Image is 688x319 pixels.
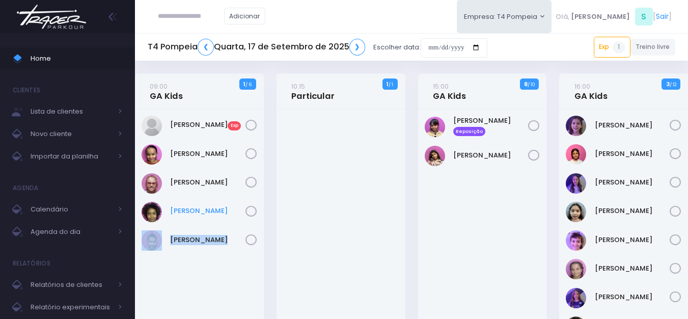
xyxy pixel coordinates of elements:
a: [PERSON_NAME] [595,177,670,188]
img: Clara Sigolo [566,144,586,165]
img: Luisa Yen Muller [566,202,586,222]
span: Lista de clientes [31,105,112,118]
a: [PERSON_NAME] [595,149,670,159]
span: Relatórios de clientes [31,278,112,291]
span: 1 [613,41,625,54]
a: ❮ [198,39,214,56]
a: Sair [656,11,669,22]
a: [PERSON_NAME] [595,235,670,245]
a: Exp1 [594,37,630,57]
a: 16:00GA Kids [574,81,608,101]
img: Alice Silveira Grilli [142,116,162,136]
a: 09:00GA Kids [150,81,183,101]
span: Exp [228,121,241,130]
a: [PERSON_NAME] [595,206,670,216]
h4: Relatórios [13,253,50,274]
img: Rosa Widman [566,288,586,308]
span: Olá, [556,12,569,22]
a: [PERSON_NAME] [170,206,245,216]
span: Home [31,52,122,65]
a: [PERSON_NAME] [170,149,245,159]
span: [PERSON_NAME] [571,12,630,22]
small: 16:00 [574,82,590,91]
span: Relatório experimentais [31,301,112,314]
strong: 1 [243,80,245,88]
small: 09:00 [150,82,168,91]
img: Clarice Lopes [425,117,445,137]
a: [PERSON_NAME] [595,120,670,130]
img: Nina Loureiro Andrusyszyn [566,230,586,251]
a: Adicionar [224,8,266,24]
a: 15:00GA Kids [433,81,466,101]
a: [PERSON_NAME] [170,235,245,245]
img: Antonella Zappa Marques [566,116,586,136]
small: / 6 [245,82,252,88]
img: Paola baldin Barreto Armentano [142,173,162,194]
span: Agenda do dia [31,225,112,238]
img: Lia Widman [566,173,586,194]
img: Priscila Vanzolini [142,202,162,222]
span: Reposição [453,127,486,136]
strong: 8 [524,80,528,88]
span: Novo cliente [31,127,112,141]
img: STELLA ARAUJO LAGUNA [142,230,162,251]
small: / 12 [670,82,676,88]
img: Paolla Guerreiro [566,259,586,279]
img: Luiza Braz [425,146,445,166]
span: Calendário [31,203,112,216]
small: 15:00 [433,82,449,91]
span: Importar da planilha [31,150,112,163]
small: / 10 [528,82,535,88]
a: 10:15Particular [291,81,335,101]
a: ❯ [349,39,366,56]
strong: 1 [387,80,389,88]
span: S [635,8,653,25]
h4: Clientes [13,80,40,100]
h5: T4 Pompeia Quarta, 17 de Setembro de 2025 [148,39,365,56]
h4: Agenda [13,178,39,198]
a: [PERSON_NAME] Reposição [453,116,529,136]
strong: 3 [666,80,670,88]
div: Escolher data: [148,36,487,59]
div: [ ] [552,5,675,28]
a: Treino livre [630,39,676,56]
a: [PERSON_NAME] [453,150,529,161]
small: 10:15 [291,82,305,91]
a: [PERSON_NAME] [170,177,245,188]
small: / 1 [389,82,393,88]
img: Júlia Barbosa [142,144,162,165]
a: [PERSON_NAME] [595,292,670,302]
a: [PERSON_NAME] [595,263,670,274]
a: [PERSON_NAME]Exp [170,120,245,130]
